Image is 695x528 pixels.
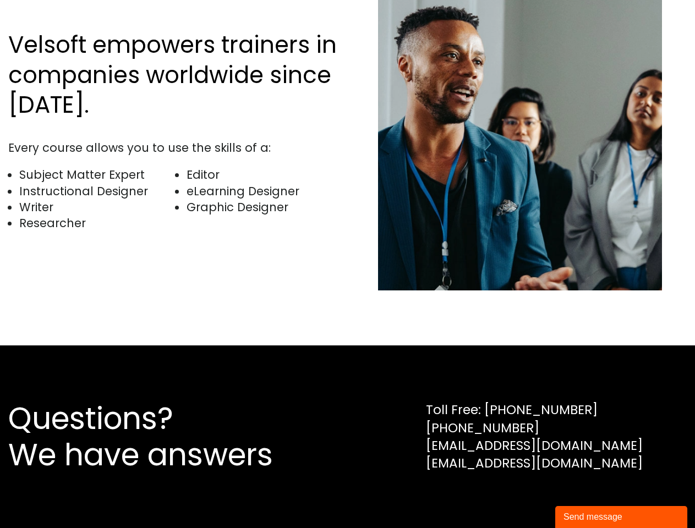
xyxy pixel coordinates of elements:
[426,401,643,472] div: Toll Free: [PHONE_NUMBER] [PHONE_NUMBER] [EMAIL_ADDRESS][DOMAIN_NAME] [EMAIL_ADDRESS][DOMAIN_NAME]
[19,199,175,215] li: Writer
[19,215,175,231] li: Researcher
[19,167,175,183] li: Subject Matter Expert
[8,400,313,473] h2: Questions? We have answers
[187,183,342,199] li: eLearning Designer
[187,167,342,183] li: Editor
[8,140,342,156] div: Every course allows you to use the skills of a:
[19,183,175,199] li: Instructional Designer
[555,504,689,528] iframe: chat widget
[8,30,342,120] h2: Velsoft empowers trainers in companies worldwide since [DATE].
[187,199,342,215] li: Graphic Designer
